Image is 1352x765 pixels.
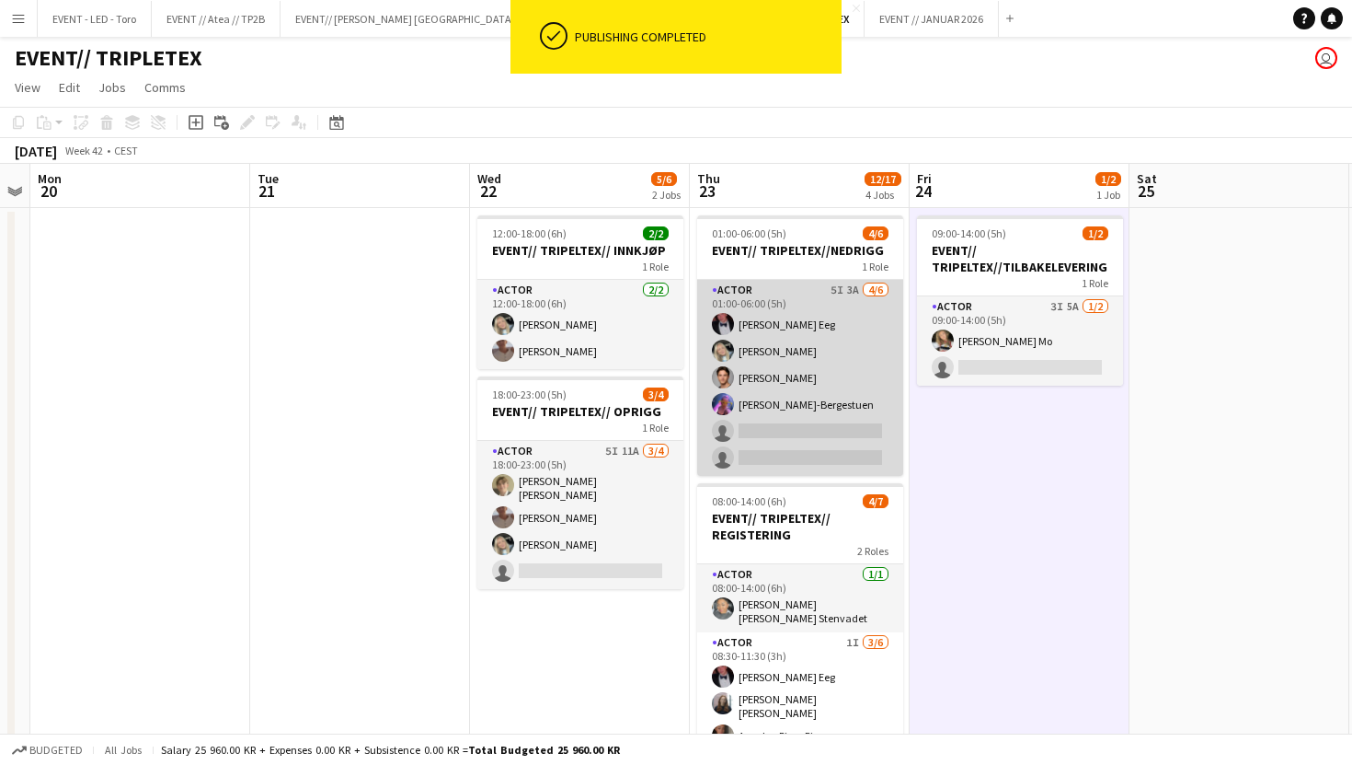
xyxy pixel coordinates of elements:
[697,242,903,259] h3: EVENT// TRIPELTEX//NEDRIGG
[38,1,152,37] button: EVENT - LED - Toro
[697,564,903,632] app-card-role: Actor1/108:00-14:00 (6h)[PERSON_NAME] [PERSON_NAME] Stenvadet
[642,421,669,435] span: 1 Role
[917,242,1123,275] h3: EVENT// TRIPELTEX//TILBAKELEVERING
[29,744,83,757] span: Budgeted
[917,296,1123,386] app-card-role: Actor3I5A1/209:00-14:00 (5h)[PERSON_NAME] Mo
[697,510,903,543] h3: EVENT// TRIPELTEX// REGISTERING
[651,172,677,186] span: 5/6
[697,215,903,476] app-job-card: 01:00-06:00 (5h)4/6EVENT// TRIPELTEX//NEDRIGG1 RoleActor5I3A4/601:00-06:00 (5h)[PERSON_NAME] Eeg[...
[161,743,620,757] div: Salary 25 960.00 KR + Expenses 0.00 KR + Subsistence 0.00 KR =
[694,180,720,202] span: 23
[1095,172,1121,186] span: 1/2
[857,544,888,558] span: 2 Roles
[98,79,126,96] span: Jobs
[1134,180,1157,202] span: 25
[1315,47,1337,69] app-user-avatar: Ylva Barane
[38,170,62,187] span: Mon
[575,29,834,45] div: Publishing completed
[101,743,145,757] span: All jobs
[281,1,531,37] button: EVENT// [PERSON_NAME] [GEOGRAPHIC_DATA]
[477,242,683,259] h3: EVENT// TRIPELTEX// INNKJØP
[917,215,1123,386] app-job-card: 09:00-14:00 (5h)1/2EVENT// TRIPELTEX//TILBAKELEVERING1 RoleActor3I5A1/209:00-14:00 (5h)[PERSON_NA...
[91,75,133,99] a: Jobs
[492,226,567,240] span: 12:00-18:00 (6h)
[35,180,62,202] span: 20
[865,172,901,186] span: 12/17
[1096,188,1120,202] div: 1 Job
[932,226,1006,240] span: 09:00-14:00 (5h)
[697,483,903,756] app-job-card: 08:00-14:00 (6h)4/7EVENT// TRIPELTEX// REGISTERING2 RolesActor1/108:00-14:00 (6h)[PERSON_NAME] [P...
[865,1,999,37] button: EVENT // JANUAR 2026
[914,180,932,202] span: 24
[697,280,903,476] app-card-role: Actor5I3A4/601:00-06:00 (5h)[PERSON_NAME] Eeg[PERSON_NAME][PERSON_NAME][PERSON_NAME]-Bergestuen
[863,494,888,508] span: 4/7
[477,215,683,369] app-job-card: 12:00-18:00 (6h)2/2EVENT// TRIPELTEX// INNKJØP1 RoleActor2/212:00-18:00 (6h)[PERSON_NAME][PERSON_...
[152,1,281,37] button: EVENT // Atea // TP2B
[59,79,80,96] span: Edit
[492,388,567,401] span: 18:00-23:00 (5h)
[642,260,669,273] span: 1 Role
[9,740,86,760] button: Budgeted
[255,180,279,202] span: 21
[477,441,683,589] app-card-role: Actor5I11A3/418:00-23:00 (5h)[PERSON_NAME] [PERSON_NAME][PERSON_NAME][PERSON_NAME]
[475,180,501,202] span: 22
[697,170,720,187] span: Thu
[865,188,900,202] div: 4 Jobs
[477,403,683,420] h3: EVENT// TRIPELTEX// OPRIGG
[144,79,186,96] span: Comms
[862,260,888,273] span: 1 Role
[137,75,193,99] a: Comms
[712,494,786,508] span: 08:00-14:00 (6h)
[114,144,138,157] div: CEST
[1137,170,1157,187] span: Sat
[917,170,932,187] span: Fri
[643,388,669,401] span: 3/4
[477,377,683,589] app-job-card: 18:00-23:00 (5h)3/4EVENT// TRIPELTEX// OPRIGG1 RoleActor5I11A3/418:00-23:00 (5h)[PERSON_NAME] [PE...
[15,79,40,96] span: View
[863,226,888,240] span: 4/6
[1082,276,1108,290] span: 1 Role
[52,75,87,99] a: Edit
[643,226,669,240] span: 2/2
[468,743,620,757] span: Total Budgeted 25 960.00 KR
[258,170,279,187] span: Tue
[1083,226,1108,240] span: 1/2
[15,142,57,160] div: [DATE]
[61,144,107,157] span: Week 42
[712,226,786,240] span: 01:00-06:00 (5h)
[477,170,501,187] span: Wed
[15,44,202,72] h1: EVENT// TRIPLETEX
[7,75,48,99] a: View
[477,280,683,369] app-card-role: Actor2/212:00-18:00 (6h)[PERSON_NAME][PERSON_NAME]
[652,188,681,202] div: 2 Jobs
